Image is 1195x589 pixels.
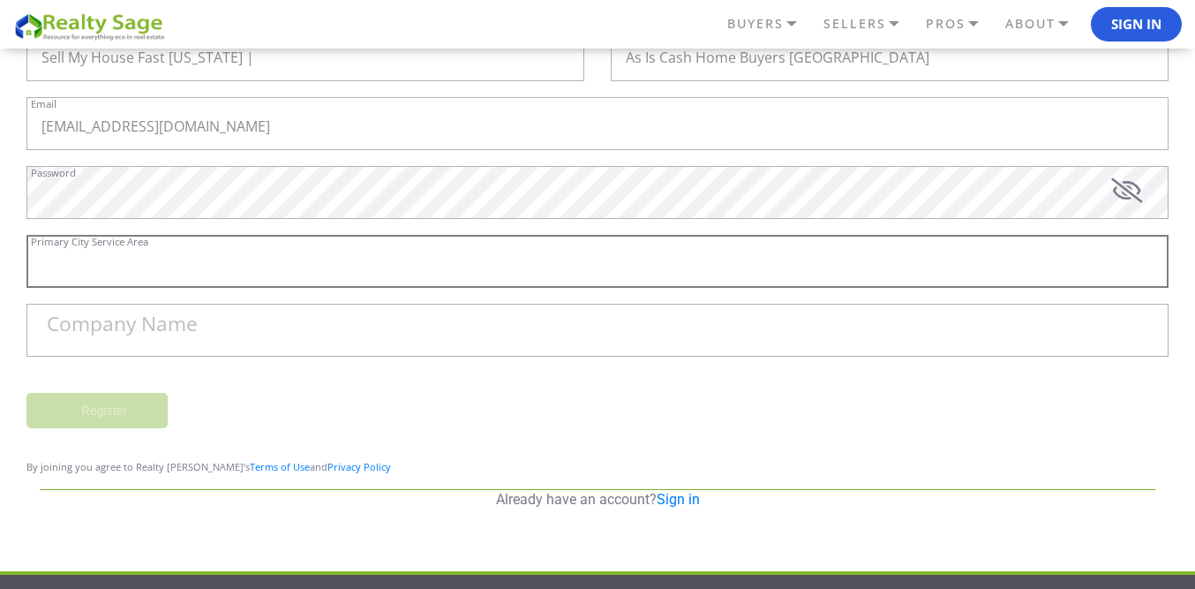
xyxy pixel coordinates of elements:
[657,491,700,508] a: Sign in
[921,9,1001,39] a: PROS
[13,11,172,42] img: REALTY SAGE
[250,460,310,473] a: Terms of Use
[40,490,1155,510] p: Already have an account?
[1001,9,1091,39] a: ABOUT
[47,314,198,335] label: Company Name
[327,460,391,473] a: Privacy Policy
[31,168,76,177] label: Password
[819,9,921,39] a: SELLERS
[723,9,819,39] a: BUYERS
[31,99,56,109] label: Email
[31,237,148,246] label: Primary City Service Area
[1091,7,1182,42] button: Sign In
[26,460,391,473] span: By joining you agree to Realty [PERSON_NAME]’s and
